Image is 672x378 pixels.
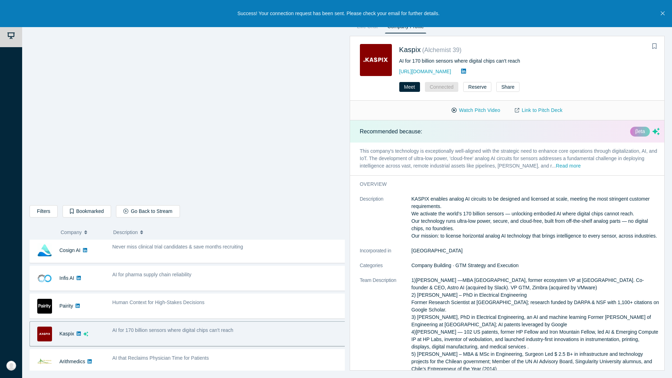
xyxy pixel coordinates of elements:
[6,361,16,371] img: Ryan Kowalski's Account
[399,69,451,74] a: [URL][DOMAIN_NAME]
[412,195,660,240] p: KASPIX enables analog AI circuits to be designed and licensed at scale, meeting the most stringen...
[112,244,243,250] span: Never miss clinical trial candidates & save months recruiting
[112,300,205,305] span: Human Context for High-Stakes Decisions
[59,359,85,364] a: Arithmedics
[360,44,392,76] img: Kaspix's Logo
[63,205,111,218] button: Bookmarked
[444,104,508,116] button: Watch Pitch Video
[37,354,52,369] img: Arithmedics's Logo
[37,243,52,258] img: Cosign AI's Logo
[650,42,659,51] button: Bookmark
[496,82,519,92] button: Share
[508,104,570,116] a: Link to Pitch Deck
[61,225,106,240] button: Company
[112,355,209,361] span: AI that Reclaims Physician Time for Patients
[30,205,58,218] button: Filters
[112,272,192,277] span: AI for pharma supply chain reliability
[412,263,519,268] span: Company Building · GTM Strategy and Execution
[30,23,344,200] iframe: Operant Networks
[399,57,634,65] div: AI for 170 billion sensors where digital chips can't reach
[237,10,439,17] p: Success! Your connection request has been sent. Please check your email for further details.
[463,82,491,92] button: Reserve
[425,82,459,92] button: Connected
[652,128,660,135] svg: dsa ai sparkles
[59,275,74,281] a: Infis AI
[350,143,670,175] p: This company's technology is exceptionally well-aligned with the strategic need to enhance core o...
[360,181,650,188] h3: overview
[59,303,73,309] a: Pairity
[556,162,581,170] button: Read more
[61,225,82,240] span: Company
[630,127,650,137] div: βeta
[355,22,380,33] a: Live Chat
[112,327,233,333] span: AI for 170 billion sensors where digital chips can't reach
[116,205,180,218] button: Go Back to Stream
[412,247,660,254] dd: [GEOGRAPHIC_DATA]
[37,299,52,314] img: Pairity's Logo
[113,225,340,240] button: Description
[83,332,88,336] svg: dsa ai sparkles
[399,82,420,92] button: Meet
[360,262,412,277] dt: Categories
[360,127,422,136] p: Recommended because:
[360,195,412,247] dt: Description
[37,327,52,341] img: Kaspix's Logo
[422,46,461,53] small: ( Alchemist 39 )
[59,331,74,336] a: Kaspix
[59,247,80,253] a: Cosign AI
[385,22,426,33] a: Company Profile
[113,225,138,240] span: Description
[360,247,412,262] dt: Incorporated in
[37,271,52,286] img: Infis AI's Logo
[399,46,421,53] a: Kaspix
